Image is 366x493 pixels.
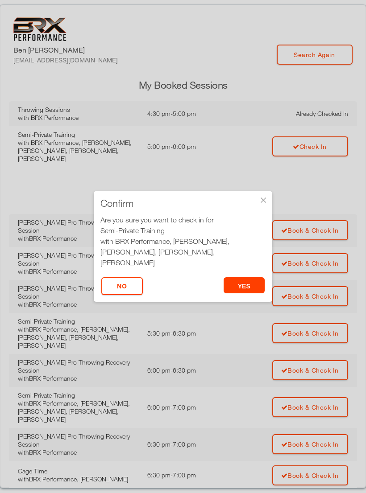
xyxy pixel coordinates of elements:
[259,196,268,205] div: ×
[101,277,143,295] button: No
[224,277,265,293] button: yes
[100,214,266,279] div: Are you sure you want to check in for at 5:00 pm?
[100,199,133,208] span: Confirm
[100,225,266,236] div: Semi-Private Training
[100,236,266,268] div: with BRX Performance, [PERSON_NAME], [PERSON_NAME], [PERSON_NAME], [PERSON_NAME]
